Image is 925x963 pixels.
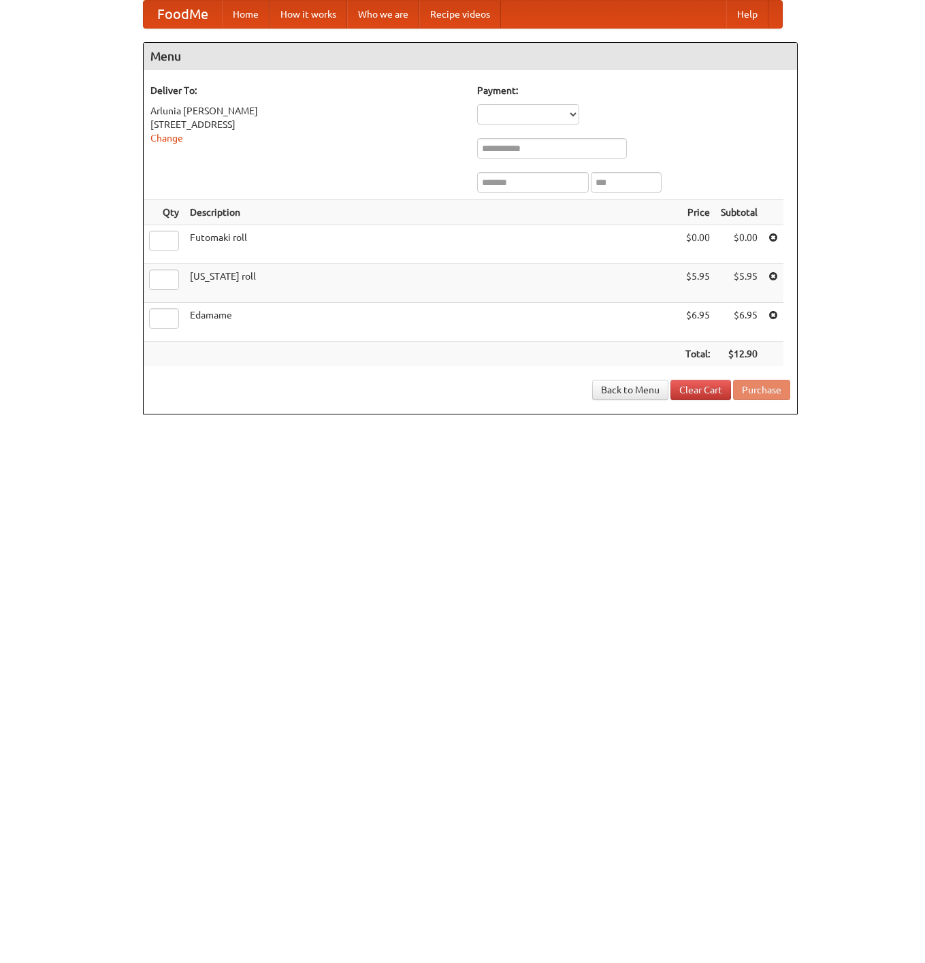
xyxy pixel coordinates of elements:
[680,225,715,264] td: $0.00
[592,380,668,400] a: Back to Menu
[680,342,715,367] th: Total:
[670,380,731,400] a: Clear Cart
[144,200,184,225] th: Qty
[144,1,222,28] a: FoodMe
[150,84,464,97] h5: Deliver To:
[680,264,715,303] td: $5.95
[184,264,680,303] td: [US_STATE] roll
[270,1,347,28] a: How it works
[150,133,183,144] a: Change
[726,1,768,28] a: Help
[715,303,763,342] td: $6.95
[715,225,763,264] td: $0.00
[184,200,680,225] th: Description
[150,118,464,131] div: [STREET_ADDRESS]
[715,342,763,367] th: $12.90
[715,264,763,303] td: $5.95
[184,303,680,342] td: Edamame
[477,84,790,97] h5: Payment:
[733,380,790,400] button: Purchase
[222,1,270,28] a: Home
[144,43,797,70] h4: Menu
[680,303,715,342] td: $6.95
[715,200,763,225] th: Subtotal
[419,1,501,28] a: Recipe videos
[680,200,715,225] th: Price
[347,1,419,28] a: Who we are
[150,104,464,118] div: Arlunia [PERSON_NAME]
[184,225,680,264] td: Futomaki roll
